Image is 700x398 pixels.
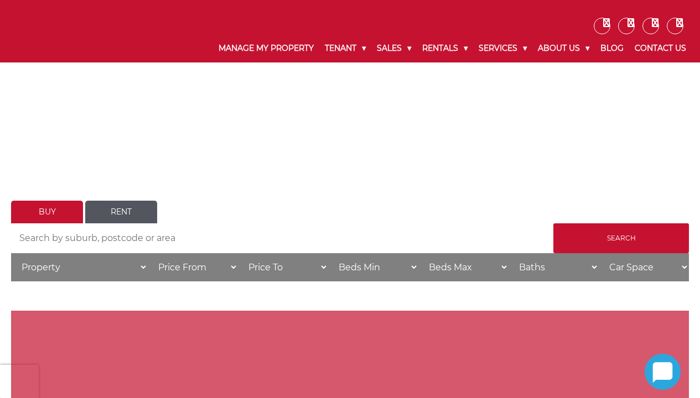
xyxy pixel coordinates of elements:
[629,34,692,62] a: Contact Us
[552,327,618,394] img: ICONS
[417,34,473,62] a: Rentals
[595,34,629,62] a: Blog
[319,34,371,62] a: Tenant
[82,327,148,394] img: Manage my Property
[371,34,417,62] a: Sales
[395,327,462,394] img: Sell my property
[85,201,157,223] a: Rent
[238,327,305,394] img: Lease my property
[553,223,689,253] input: Search
[11,223,553,253] input: Search by suburb, postcode or area
[213,34,319,62] a: Manage My Property
[473,34,532,62] a: Services
[8,17,108,45] img: Noonan Real Estate Agency
[532,34,595,62] a: About Us
[11,201,83,223] a: Buy
[11,153,689,173] h1: LET'S FIND YOUR HOME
